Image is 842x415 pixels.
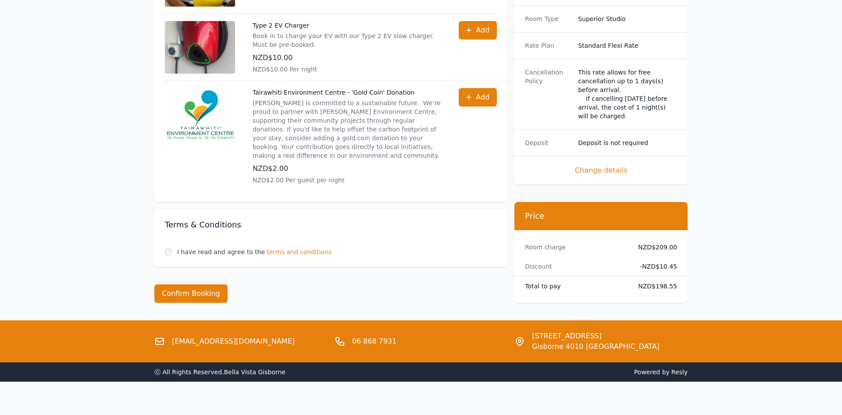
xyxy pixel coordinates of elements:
[578,68,677,121] div: This rate allows for free cancellation up to 1 days(s) before arrival. If cancelling [DATE] befor...
[459,88,497,106] button: Add
[425,368,688,376] span: Powered by
[525,138,571,147] dt: Deposit
[352,336,397,347] a: 06 868 7931
[253,176,441,184] p: NZD$2.00 Per guest per night
[525,282,624,291] dt: Total to pay
[578,14,677,23] dd: Superior Studio
[165,88,235,141] img: Tairawhiti Environment Centre - 'Gold Coin' Donation
[172,336,295,347] a: [EMAIL_ADDRESS][DOMAIN_NAME]
[525,165,677,176] span: Change details
[525,262,624,271] dt: Discount
[525,211,677,221] h3: Price
[631,243,677,252] dd: NZD$209.00
[578,41,677,50] dd: Standard Flexi Rate
[253,32,441,49] p: Book in to charge your EV with our Type 2 EV slow charger. Must be pre-booked.
[525,68,571,121] dt: Cancellation Policy
[532,331,659,341] span: [STREET_ADDRESS]
[459,21,497,39] button: Add
[253,99,441,160] p: [PERSON_NAME] is committed to a sustainable future. We’re proud to partner with [PERSON_NAME] Env...
[476,92,489,103] span: Add
[165,220,497,230] h3: Terms & Conditions
[253,88,441,97] p: Tairawhiti Environment Centre - 'Gold Coin' Donation
[671,369,688,376] a: Resly
[267,248,332,256] span: terms and conditions
[154,284,228,303] button: Confirm Booking
[253,65,441,74] p: NZD$10.00 Per night
[525,14,571,23] dt: Room Type
[177,248,265,255] label: I have read and agree to the
[525,243,624,252] dt: Room charge
[525,41,571,50] dt: Rate Plan
[631,282,677,291] dd: NZD$198.55
[476,25,489,35] span: Add
[578,138,677,147] dd: Deposit is not required
[154,369,285,376] span: ⓒ All Rights Reserved. Bella Vista Gisborne
[253,163,441,174] p: NZD$2.00
[631,262,677,271] dd: - NZD$10.45
[165,21,235,74] img: Type 2 EV Charger
[532,341,659,352] span: Gisborne 4010 [GEOGRAPHIC_DATA]
[253,21,441,30] p: Type 2 EV Charger
[253,53,441,63] p: NZD$10.00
